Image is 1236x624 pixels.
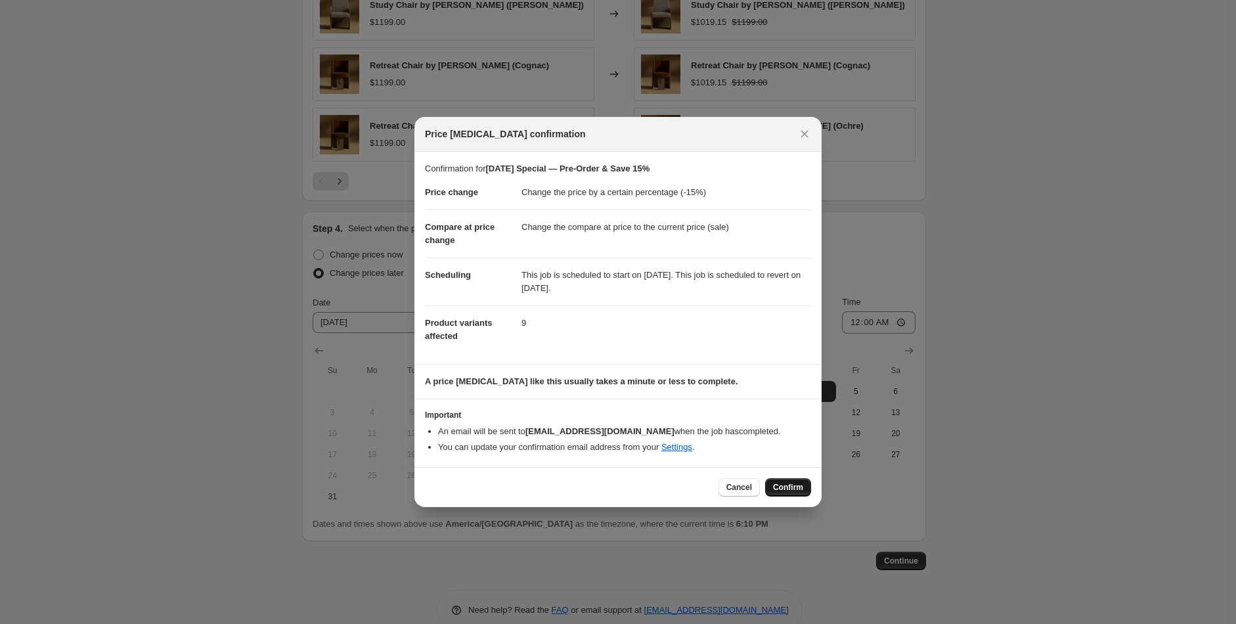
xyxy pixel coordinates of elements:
[521,210,811,244] dd: Change the compare at price to the current price (sale)
[425,318,493,341] span: Product variants affected
[661,442,692,452] a: Settings
[773,482,803,493] span: Confirm
[425,162,811,175] p: Confirmation for
[425,376,738,386] b: A price [MEDICAL_DATA] like this usually takes a minute or less to complete.
[765,478,811,497] button: Confirm
[425,270,471,280] span: Scheduling
[425,127,586,141] span: Price [MEDICAL_DATA] confirmation
[718,478,760,497] button: Cancel
[425,410,811,420] h3: Important
[795,125,814,143] button: Close
[521,175,811,210] dd: Change the price by a certain percentage (-15%)
[485,164,650,173] b: [DATE] Special — Pre-Order & Save 15%
[521,305,811,340] dd: 9
[525,426,674,436] b: [EMAIL_ADDRESS][DOMAIN_NAME]
[726,482,752,493] span: Cancel
[438,425,811,438] li: An email will be sent to when the job has completed .
[425,222,495,245] span: Compare at price change
[438,441,811,454] li: You can update your confirmation email address from your .
[425,187,478,197] span: Price change
[521,257,811,305] dd: This job is scheduled to start on [DATE]. This job is scheduled to revert on [DATE].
